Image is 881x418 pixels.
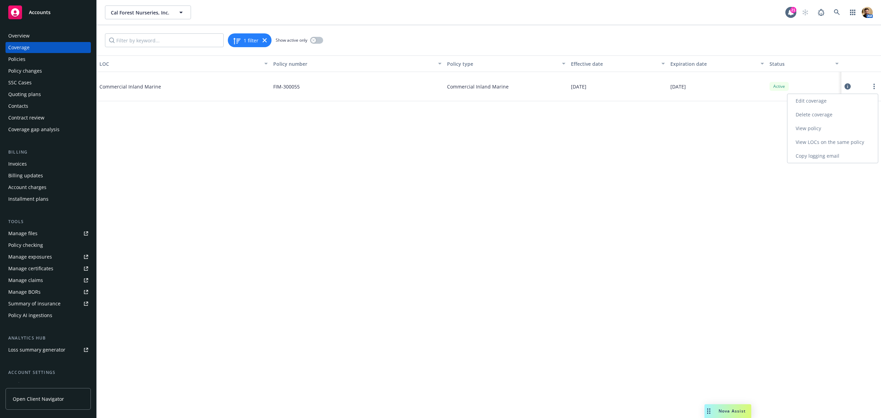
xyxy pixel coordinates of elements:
span: FIM-300055 [273,83,300,90]
a: Coverage [6,42,91,53]
div: Invoices [8,158,27,169]
div: Overview [8,30,30,41]
a: Search [830,6,844,19]
span: Show active only [276,37,307,43]
span: Commercial Inland Marine [99,83,203,90]
div: Manage files [8,228,38,239]
div: Policy number [273,60,434,67]
div: Account settings [6,369,91,376]
a: Manage certificates [6,263,91,274]
div: Contacts [8,101,28,112]
div: Manage exposures [8,251,52,262]
div: Status [769,60,831,67]
button: Effective date [568,55,667,72]
a: Coverage gap analysis [6,124,91,135]
a: Manage files [6,228,91,239]
div: Contract review [8,112,44,123]
a: View LOCs on the same policy [787,135,878,149]
span: Commercial Inland Marine [447,83,509,90]
a: Overview [6,30,91,41]
a: Billing updates [6,170,91,181]
a: Switch app [846,6,860,19]
div: Manage certificates [8,263,53,274]
a: Contract review [6,112,91,123]
a: Manage claims [6,275,91,286]
div: Account charges [8,182,46,193]
a: Policy AI ingestions [6,310,91,321]
div: Billing [6,149,91,156]
a: Summary of insurance [6,298,91,309]
button: Policy number [270,55,444,72]
div: Tools [6,218,91,225]
a: Accounts [6,3,91,22]
div: Manage claims [8,275,43,286]
button: Cal Forest Nurseries, Inc. [105,6,191,19]
a: Edit coverage [787,94,878,108]
div: 21 [790,7,796,13]
div: Loss summary generator [8,344,65,355]
a: Quoting plans [6,89,91,100]
div: Drag to move [704,404,713,418]
div: Effective date [571,60,657,67]
div: Policy type [447,60,558,67]
button: Nova Assist [704,404,751,418]
span: [DATE] [670,83,686,90]
a: Loss summary generator [6,344,91,355]
div: LOC [99,60,260,67]
span: 1 filter [244,37,258,44]
span: Nova Assist [719,408,746,414]
a: Service team [6,379,91,390]
button: LOC [97,55,270,72]
div: Summary of insurance [8,298,61,309]
a: Report a Bug [814,6,828,19]
a: Account charges [6,182,91,193]
a: Contacts [6,101,91,112]
div: Coverage gap analysis [8,124,60,135]
a: Policy checking [6,240,91,251]
div: Manage BORs [8,286,41,297]
a: Delete coverage [787,108,878,122]
div: SSC Cases [8,77,32,88]
span: Active [772,83,786,90]
div: Policy AI ingestions [8,310,52,321]
a: View policy [787,122,878,135]
a: Installment plans [6,194,91,205]
a: more [870,82,878,91]
div: Coverage [8,42,30,53]
a: Start snowing [798,6,812,19]
a: SSC Cases [6,77,91,88]
span: Open Client Navigator [13,395,64,403]
span: [DATE] [571,83,586,90]
span: Accounts [29,10,51,15]
a: Copy logging email [787,149,878,163]
input: Filter by keyword... [105,33,224,47]
a: Policy changes [6,65,91,76]
div: Policies [8,54,25,65]
a: Invoices [6,158,91,169]
div: Installment plans [8,194,49,205]
div: Quoting plans [8,89,41,100]
a: Manage exposures [6,251,91,262]
a: Manage BORs [6,286,91,297]
div: Analytics hub [6,335,91,342]
div: Service team [8,379,38,390]
img: photo [862,7,873,18]
div: Policy checking [8,240,43,251]
a: Policies [6,54,91,65]
div: Policy changes [8,65,42,76]
div: Billing updates [8,170,43,181]
button: Policy type [444,55,569,72]
button: Status [767,55,841,72]
button: Expiration date [668,55,767,72]
span: Cal Forest Nurseries, Inc. [111,9,170,16]
div: Expiration date [670,60,756,67]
